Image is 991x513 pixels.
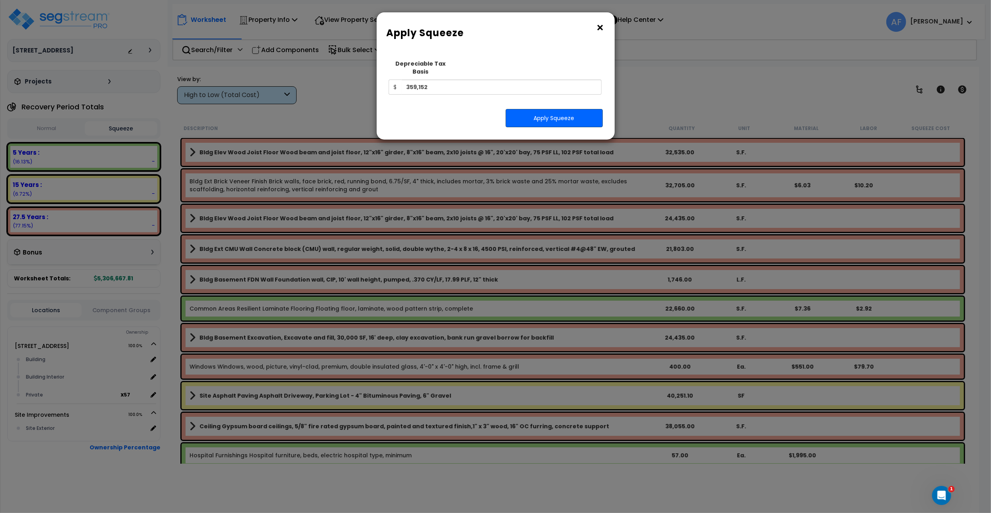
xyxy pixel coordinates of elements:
h6: Apply Squeeze [387,26,605,40]
span: 1 [948,486,955,492]
span: $ [389,80,402,95]
iframe: Intercom live chat [932,486,951,505]
button: × [596,21,605,34]
input: 0.00 [402,80,602,95]
button: Apply Squeeze [506,109,603,127]
label: Depreciable Tax Basis [389,60,453,76]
